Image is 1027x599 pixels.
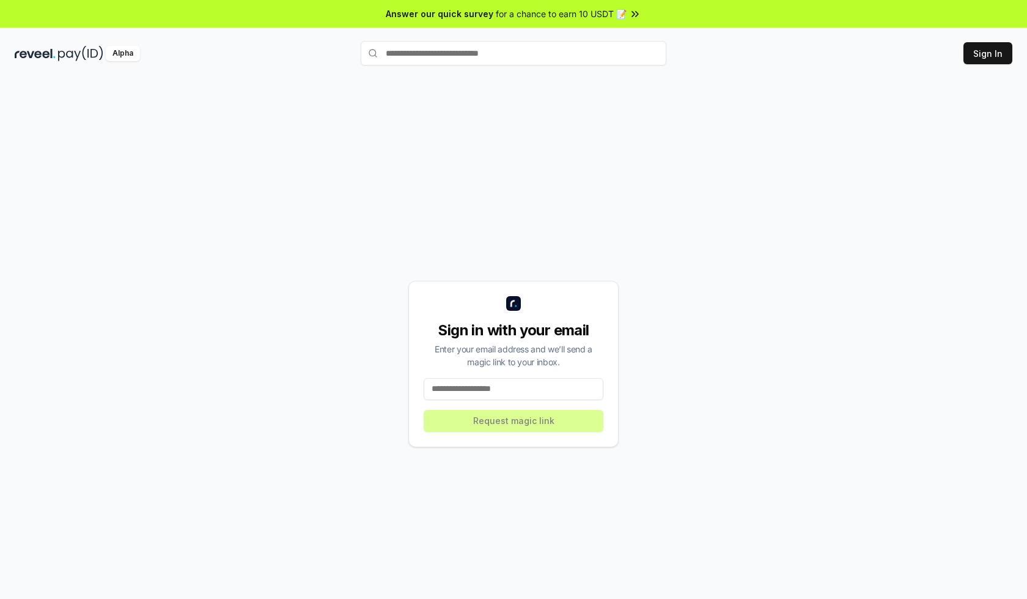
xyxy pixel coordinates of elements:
[58,46,103,61] img: pay_id
[424,343,603,368] div: Enter your email address and we’ll send a magic link to your inbox.
[424,321,603,340] div: Sign in with your email
[106,46,140,61] div: Alpha
[963,42,1012,64] button: Sign In
[15,46,56,61] img: reveel_dark
[496,7,627,20] span: for a chance to earn 10 USDT 📝
[386,7,493,20] span: Answer our quick survey
[506,296,521,311] img: logo_small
